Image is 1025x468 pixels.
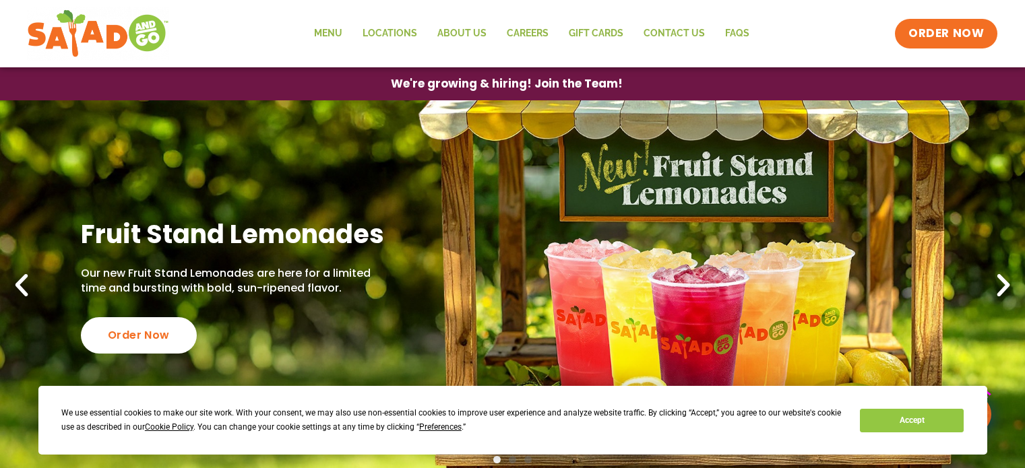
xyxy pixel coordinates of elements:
span: Go to slide 3 [524,456,532,463]
span: Preferences [419,422,462,432]
h2: Fruit Stand Lemonades [81,218,392,250]
a: Careers [497,18,559,49]
span: We're growing & hiring! Join the Team! [391,78,623,90]
div: Next slide [989,271,1018,300]
a: Menu [304,18,352,49]
a: Contact Us [633,18,715,49]
a: We're growing & hiring! Join the Team! [371,68,643,100]
span: ORDER NOW [908,26,984,42]
a: Locations [352,18,427,49]
a: ORDER NOW [895,19,997,48]
span: Go to slide 1 [493,456,501,463]
nav: Menu [304,18,759,49]
p: Our new Fruit Stand Lemonades are here for a limited time and bursting with bold, sun-ripened fla... [81,266,392,296]
button: Accept [860,409,964,432]
div: We use essential cookies to make our site work. With your consent, we may also use non-essential ... [61,406,844,434]
a: GIFT CARDS [559,18,633,49]
div: Previous slide [7,271,36,300]
a: FAQs [715,18,759,49]
img: new-SAG-logo-768×292 [27,7,169,61]
span: Go to slide 2 [509,456,516,463]
div: Cookie Consent Prompt [38,386,987,455]
span: Cookie Policy [145,422,193,432]
a: About Us [427,18,497,49]
div: Order Now [81,317,197,354]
